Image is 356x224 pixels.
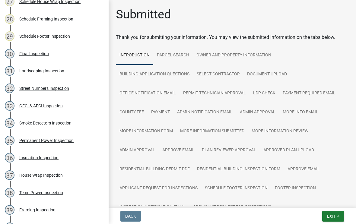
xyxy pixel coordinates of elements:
a: Admin Approval [116,141,159,160]
div: Smoke Detectors Inspection [19,121,72,125]
a: Applicant Request for Inspections [189,198,275,217]
a: Applicant Request for Inspections [116,179,201,198]
div: Thank you for submitting your information. You may view the submitted information on the tabs below. [116,34,349,41]
div: GFCI & AFCI Inspection [19,104,63,108]
a: Parcel search [153,46,193,65]
span: Exit [327,214,336,219]
div: 33 [5,101,14,111]
a: More Information Submitted [176,122,248,141]
a: Residential Building Inspection Form [193,160,284,179]
a: Footer Inspection [271,179,319,198]
a: More Info Email [279,103,322,122]
div: Permanent Power Inspection [19,138,74,143]
a: LDP Check [250,84,279,103]
a: Approve Email [159,141,198,160]
div: House Wrap Inspection [19,173,63,177]
a: County Fee [116,103,148,122]
div: Schedule Framing Inspection [19,17,73,21]
a: Payment [148,103,173,122]
div: Final Inspection [19,52,49,56]
div: 29 [5,31,14,41]
div: 35 [5,136,14,145]
button: Back [120,211,141,222]
a: Select contractor [193,65,243,84]
a: Approved Plan Upload [260,141,318,160]
div: 38 [5,188,14,197]
a: Plan Reviewer Approval [198,141,260,160]
a: Permit Technician Approval [180,84,250,103]
div: Landscaping Inspection [19,69,64,73]
div: 39 [5,205,14,215]
div: 30 [5,49,14,58]
div: 32 [5,84,14,93]
span: Back [125,214,136,219]
a: Office Notification Email [116,84,180,103]
div: 28 [5,14,14,24]
a: Building Application Questions [116,65,193,84]
div: Street Numbers Inspection [19,86,69,90]
div: Insulation Inspection [19,156,59,160]
a: Admin Notification Email [173,103,236,122]
a: Introduction [116,46,153,65]
a: Payment Required Email [279,84,339,103]
a: More Information Form [116,122,176,141]
div: 34 [5,118,14,128]
div: Framing Inspection [19,208,56,212]
div: 36 [5,153,14,162]
a: Owner and Property Information [193,46,275,65]
div: Temp Power Inspection [19,191,63,195]
h1: Submitted [116,7,171,22]
a: Residential Building Permit PDF [116,160,193,179]
a: Inspection Notification Email [116,198,189,217]
div: Schedule Footer Inspection [19,34,70,38]
div: 31 [5,66,14,76]
button: Exit [322,211,344,222]
a: Schedule Footer Inspection [201,179,271,198]
a: Admin Approval [236,103,279,122]
div: 37 [5,170,14,180]
a: Approve Email [284,160,323,179]
a: More Information Review [248,122,312,141]
a: Document Upload [243,65,291,84]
